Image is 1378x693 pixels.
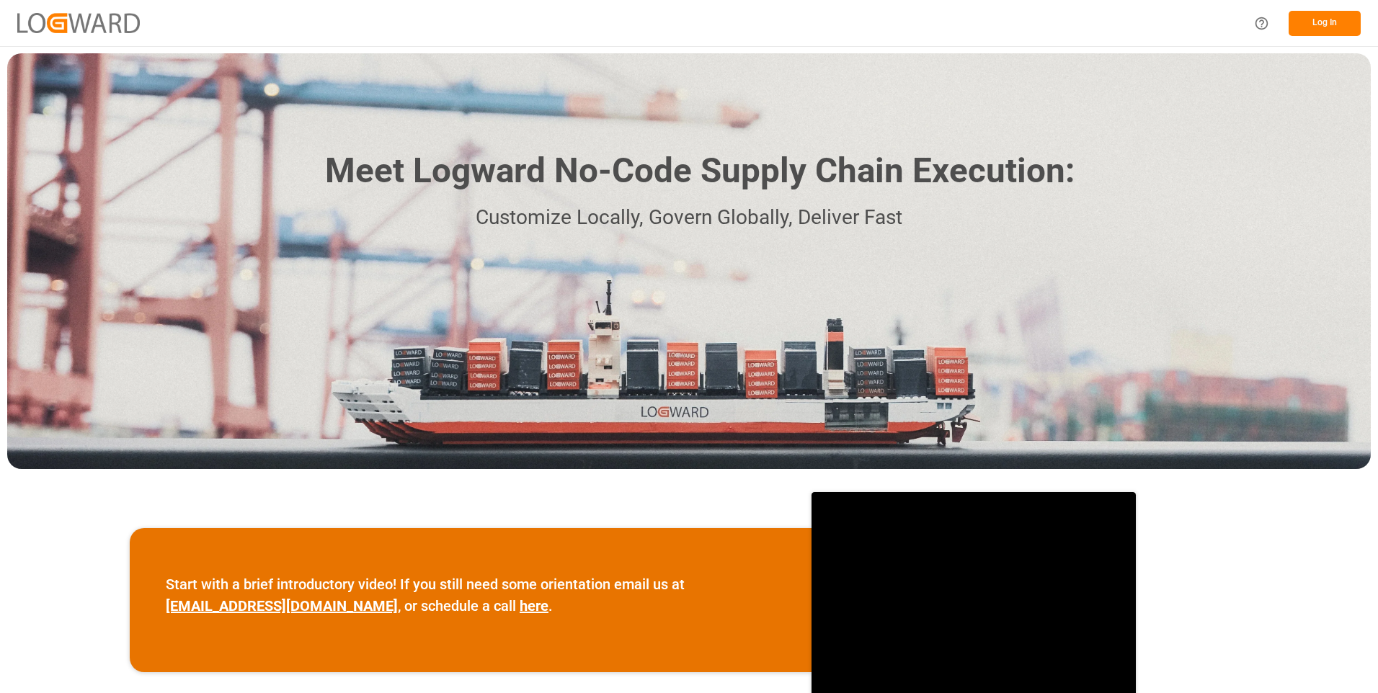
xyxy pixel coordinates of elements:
[520,597,548,614] a: here
[166,573,775,617] p: Start with a brief introductory video! If you still need some orientation email us at , or schedu...
[325,146,1075,197] h1: Meet Logward No-Code Supply Chain Execution:
[1245,7,1278,40] button: Help Center
[1289,11,1361,36] button: Log In
[303,202,1075,234] p: Customize Locally, Govern Globally, Deliver Fast
[166,597,398,614] a: [EMAIL_ADDRESS][DOMAIN_NAME]
[17,13,140,32] img: Logward_new_orange.png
